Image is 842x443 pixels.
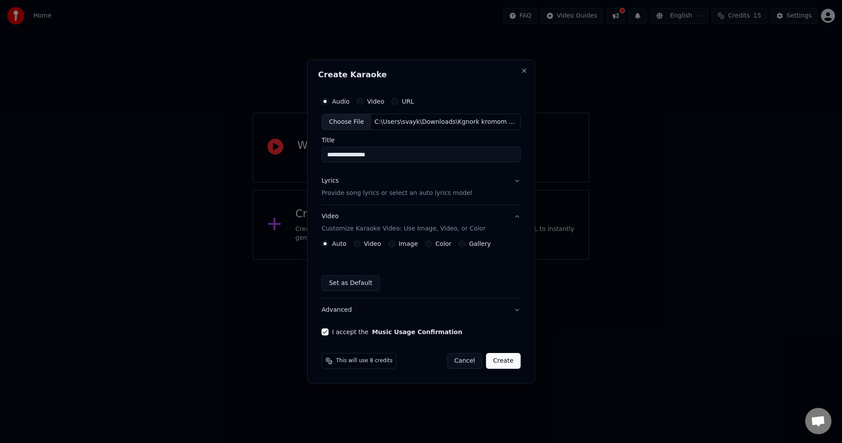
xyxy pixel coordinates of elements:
button: Advanced [321,299,521,321]
button: VideoCustomize Karaoke Video: Use Image, Video, or Color [321,205,521,241]
button: Cancel [447,353,482,369]
label: Video [364,241,381,247]
label: URL [402,98,414,104]
button: Set as Default [321,275,380,291]
label: Title [321,137,521,144]
div: VideoCustomize Karaoke Video: Use Image, Video, or Color [321,240,521,298]
label: Gallery [469,241,491,247]
p: Provide song lyrics or select an auto lyrics model [321,189,472,198]
label: Audio [332,98,350,104]
button: LyricsProvide song lyrics or select an auto lyrics model [321,170,521,205]
div: Lyrics [321,177,339,186]
span: This will use 8 credits [336,357,392,364]
div: C:\Users\svayk\Downloads\Kgnork kromom (2).mp3 [371,118,520,126]
button: I accept the [372,329,462,335]
label: Video [367,98,384,104]
button: Create [486,353,521,369]
div: Video [321,212,485,234]
h2: Create Karaoke [318,71,524,79]
label: Color [435,241,452,247]
div: Choose File [322,114,371,130]
label: I accept the [332,329,462,335]
label: Auto [332,241,346,247]
p: Customize Karaoke Video: Use Image, Video, or Color [321,224,485,233]
label: Image [399,241,418,247]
